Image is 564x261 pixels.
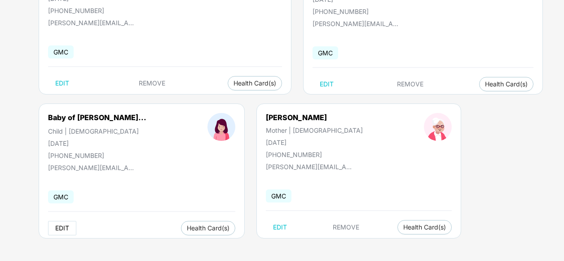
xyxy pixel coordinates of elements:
button: Health Card(s) [181,221,235,235]
span: Health Card(s) [187,226,229,230]
div: Mother | [DEMOGRAPHIC_DATA] [266,126,363,134]
div: [PHONE_NUMBER] [313,8,445,15]
img: profileImage [424,113,452,141]
div: [DATE] [48,139,146,147]
span: Health Card(s) [403,225,446,229]
span: GMC [313,46,338,59]
div: Baby of [PERSON_NAME]... [48,113,146,122]
div: [PERSON_NAME] [266,113,363,122]
span: GMC [48,45,74,58]
button: Health Card(s) [479,77,533,91]
div: [PERSON_NAME][EMAIL_ADDRESS][DOMAIN_NAME] [313,20,402,27]
span: REMOVE [333,224,359,231]
button: EDIT [313,77,341,91]
button: REMOVE [326,220,366,234]
button: REMOVE [390,77,431,91]
div: [PERSON_NAME][EMAIL_ADDRESS][DOMAIN_NAME] [48,164,138,171]
span: EDIT [55,80,69,87]
div: [PERSON_NAME][EMAIL_ADDRESS][DOMAIN_NAME] [266,163,356,171]
span: Health Card(s) [234,81,276,85]
button: EDIT [48,76,76,90]
span: EDIT [273,224,287,231]
div: [PERSON_NAME][EMAIL_ADDRESS][DOMAIN_NAME] [48,19,138,27]
img: profileImage [207,113,235,141]
button: EDIT [266,220,294,234]
button: EDIT [48,221,76,235]
div: [PHONE_NUMBER] [266,151,363,158]
span: GMC [48,190,74,203]
span: GMC [266,189,291,202]
div: Child | [DEMOGRAPHIC_DATA] [48,127,146,135]
div: [PHONE_NUMBER] [48,152,146,159]
div: [DATE] [266,139,363,146]
span: EDIT [320,81,334,88]
button: REMOVE [132,76,172,90]
div: [PHONE_NUMBER] [48,7,193,14]
button: Health Card(s) [228,76,282,90]
span: REMOVE [397,81,423,88]
span: EDIT [55,225,69,232]
span: Health Card(s) [485,82,528,86]
button: Health Card(s) [397,220,452,234]
span: REMOVE [139,80,165,87]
